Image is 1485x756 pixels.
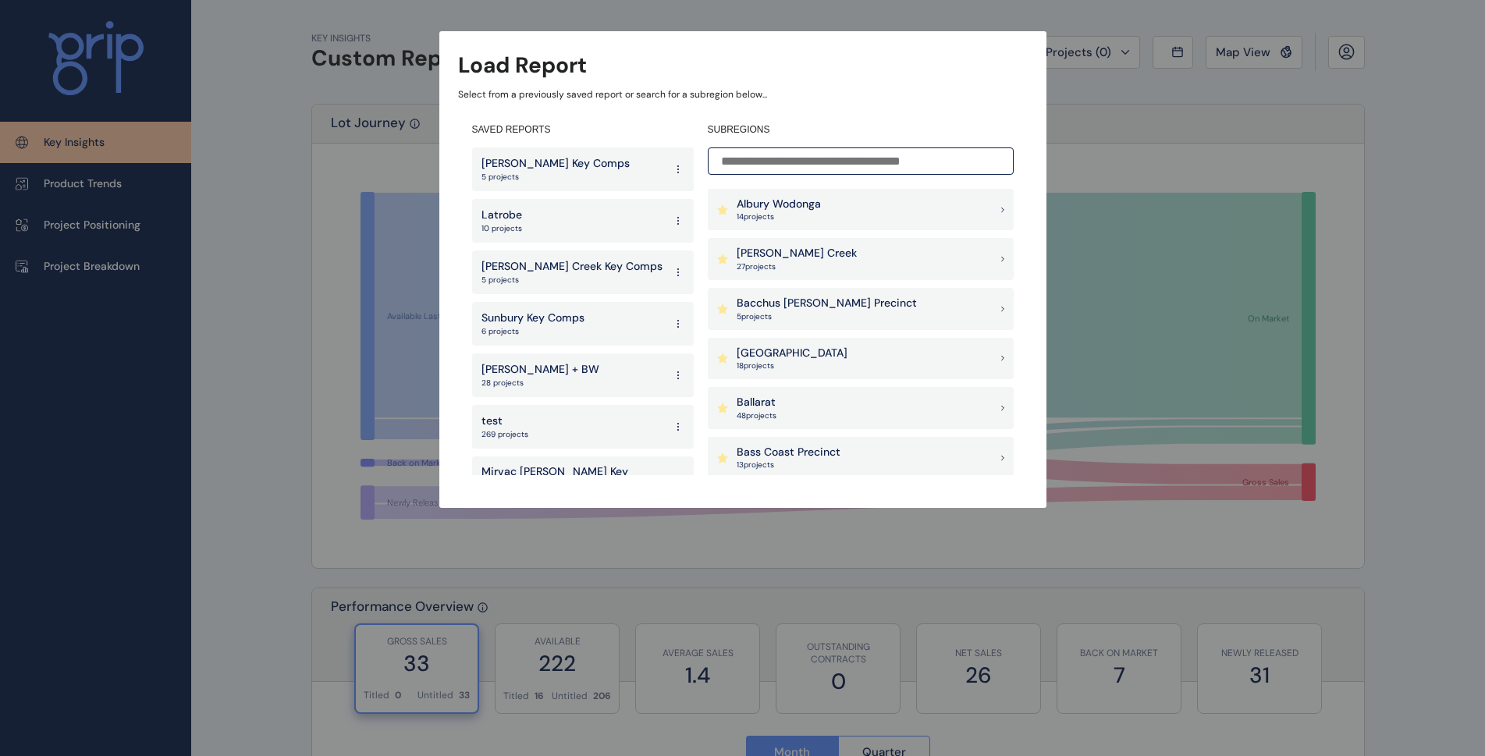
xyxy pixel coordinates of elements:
[737,296,917,311] p: Bacchus [PERSON_NAME] Precinct
[737,211,821,222] p: 14 project s
[737,410,776,421] p: 48 project s
[737,246,857,261] p: [PERSON_NAME] Creek
[481,362,599,378] p: [PERSON_NAME] + BW
[472,123,694,137] h4: SAVED REPORTS
[481,156,630,172] p: [PERSON_NAME] Key Comps
[481,275,663,286] p: 5 projects
[737,197,821,212] p: Albury Wodonga
[737,395,776,410] p: Ballarat
[481,259,663,275] p: [PERSON_NAME] Creek Key Comps
[481,223,522,234] p: 10 projects
[737,460,840,470] p: 13 project s
[458,88,1028,101] p: Select from a previously saved report or search for a subregion below...
[737,445,840,460] p: Bass Coast Precinct
[481,429,528,440] p: 269 projects
[737,360,847,371] p: 18 project s
[737,346,847,361] p: [GEOGRAPHIC_DATA]
[481,311,584,326] p: Sunbury Key Comps
[481,172,630,183] p: 5 projects
[481,464,664,495] p: Mirvac [PERSON_NAME] Key Comps
[458,50,587,80] h3: Load Report
[481,378,599,389] p: 28 projects
[737,311,917,322] p: 5 project s
[481,208,522,223] p: Latrobe
[481,326,584,337] p: 6 projects
[481,413,528,429] p: test
[737,261,857,272] p: 27 project s
[708,123,1014,137] h4: SUBREGIONS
